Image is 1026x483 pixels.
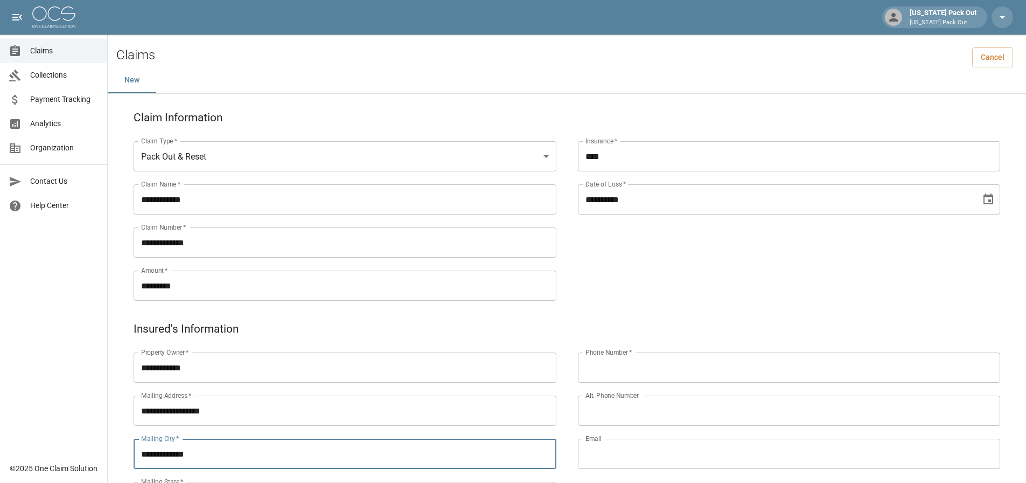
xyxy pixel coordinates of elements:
div: dynamic tabs [108,67,1026,93]
span: Payment Tracking [30,94,99,105]
label: Phone Number [585,348,632,357]
label: Claim Number [141,223,186,232]
p: [US_STATE] Pack Out [910,18,976,27]
label: Mailing City [141,434,179,443]
label: Claim Name [141,180,180,189]
div: [US_STATE] Pack Out [905,8,981,27]
div: © 2025 One Claim Solution [10,463,97,474]
img: ocs-logo-white-transparent.png [32,6,75,28]
label: Mailing Address [141,391,191,400]
button: open drawer [6,6,28,28]
label: Amount [141,266,168,275]
div: Pack Out & Reset [134,141,556,171]
button: Choose date, selected date is Sep 4, 2025 [978,189,999,210]
span: Help Center [30,200,99,211]
a: Cancel [972,47,1013,67]
span: Contact Us [30,176,99,187]
span: Claims [30,45,99,57]
span: Organization [30,142,99,154]
span: Collections [30,70,99,81]
label: Email [585,434,602,443]
label: Date of Loss [585,180,626,189]
label: Claim Type [141,136,177,146]
label: Alt. Phone Number [585,391,639,400]
h2: Claims [116,47,155,63]
label: Insurance [585,136,617,146]
button: New [108,67,156,93]
label: Property Owner [141,348,189,357]
span: Analytics [30,118,99,129]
